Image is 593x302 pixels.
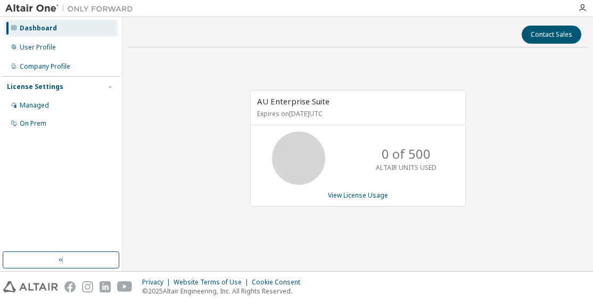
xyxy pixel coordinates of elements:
[382,145,431,163] p: 0 of 500
[3,281,58,292] img: altair_logo.svg
[117,281,133,292] img: youtube.svg
[257,96,330,107] span: AU Enterprise Suite
[257,109,456,118] p: Expires on [DATE] UTC
[142,278,174,287] div: Privacy
[376,163,436,172] p: ALTAIR UNITS USED
[64,281,76,292] img: facebook.svg
[522,26,581,44] button: Contact Sales
[328,191,388,200] a: View License Usage
[20,43,56,52] div: User Profile
[7,83,63,91] div: License Settings
[20,24,57,32] div: Dashboard
[5,3,138,14] img: Altair One
[20,101,49,110] div: Managed
[174,278,252,287] div: Website Terms of Use
[20,119,46,128] div: On Prem
[100,281,111,292] img: linkedin.svg
[82,281,93,292] img: instagram.svg
[252,278,307,287] div: Cookie Consent
[20,62,70,71] div: Company Profile
[142,287,307,296] p: © 2025 Altair Engineering, Inc. All Rights Reserved.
